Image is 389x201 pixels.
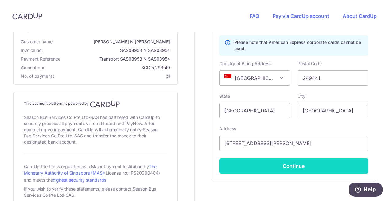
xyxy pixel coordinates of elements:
[48,65,170,71] span: SGD 5,293.40
[53,177,106,183] a: highest security standards
[21,65,45,71] span: Amount due
[219,70,290,86] span: Singapore
[21,39,53,45] span: Customer name
[298,61,322,67] label: Postal Code
[250,13,259,19] a: FAQ
[21,73,54,79] span: No. of payments
[24,100,167,108] h4: This payment platform is powered by
[55,39,170,45] span: [PERSON_NAME] N [PERSON_NAME]
[24,161,167,185] div: CardUp Pte Ltd is regulated as a Major Payment Institution by (License no.: PS20200484) and meets...
[219,61,271,67] label: Country of Billing Address
[45,47,170,53] span: SAS08953 N SAS08954
[24,185,167,199] div: If you wish to verify these statements, please contact Season Bus Services Co Pte Ltd-SAS.
[21,47,43,53] span: Invoice no.
[298,93,305,99] label: City
[166,73,170,79] span: x1
[349,183,383,198] iframe: Opens a widget where you can find more information
[90,100,120,108] img: CardUp
[298,70,368,86] input: Example 123456
[219,158,368,174] button: Continue
[273,13,329,19] a: Pay via CardUp account
[234,39,363,52] p: Please note that American Express corporate cards cannot be used.
[63,56,170,62] span: Transport SAS08953 N SAS08954
[24,113,167,146] div: Season Bus Services Co Pte Ltd-SAS has partnered with CardUp to securely process all payments via...
[219,93,230,99] label: State
[220,71,290,85] span: Singapore
[343,13,377,19] a: About CardUp
[21,56,60,61] span: translation missing: en.payment_reference
[219,126,236,132] label: Address
[12,12,42,20] img: CardUp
